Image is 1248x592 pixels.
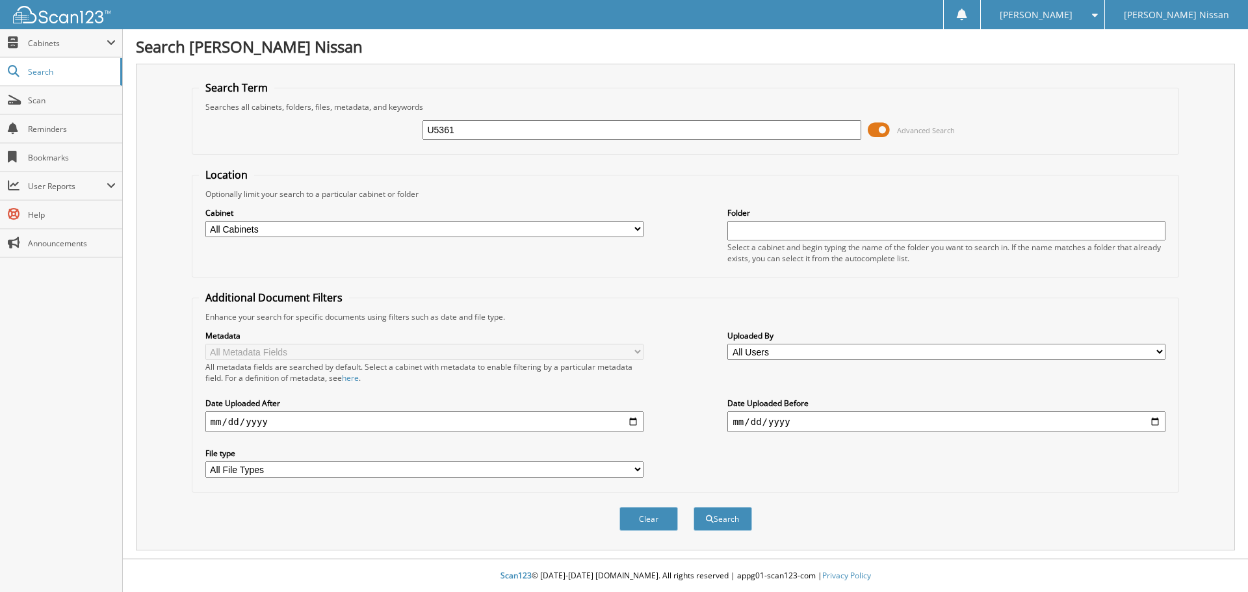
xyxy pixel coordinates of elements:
input: end [727,411,1165,432]
span: [PERSON_NAME] Nissan [1124,11,1229,19]
span: Scan [28,95,116,106]
a: here [342,372,359,383]
span: [PERSON_NAME] [1000,11,1072,19]
legend: Location [199,168,254,182]
button: Clear [619,507,678,531]
legend: Search Term [199,81,274,95]
legend: Additional Document Filters [199,290,349,305]
span: Search [28,66,114,77]
label: Date Uploaded After [205,398,643,409]
div: © [DATE]-[DATE] [DOMAIN_NAME]. All rights reserved | appg01-scan123-com | [123,560,1248,592]
div: Select a cabinet and begin typing the name of the folder you want to search in. If the name match... [727,242,1165,264]
label: File type [205,448,643,459]
span: Announcements [28,238,116,249]
span: Reminders [28,123,116,135]
span: Scan123 [500,570,532,581]
span: Help [28,209,116,220]
label: Date Uploaded Before [727,398,1165,409]
span: User Reports [28,181,107,192]
div: All metadata fields are searched by default. Select a cabinet with metadata to enable filtering b... [205,361,643,383]
span: Bookmarks [28,152,116,163]
div: Optionally limit your search to a particular cabinet or folder [199,188,1173,199]
span: Advanced Search [897,125,955,135]
label: Folder [727,207,1165,218]
img: scan123-logo-white.svg [13,6,110,23]
span: Cabinets [28,38,107,49]
h1: Search [PERSON_NAME] Nissan [136,36,1235,57]
button: Search [694,507,752,531]
a: Privacy Policy [822,570,871,581]
input: start [205,411,643,432]
label: Metadata [205,330,643,341]
label: Cabinet [205,207,643,218]
div: Enhance your search for specific documents using filters such as date and file type. [199,311,1173,322]
label: Uploaded By [727,330,1165,341]
div: Searches all cabinets, folders, files, metadata, and keywords [199,101,1173,112]
iframe: Chat Widget [1183,530,1248,592]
